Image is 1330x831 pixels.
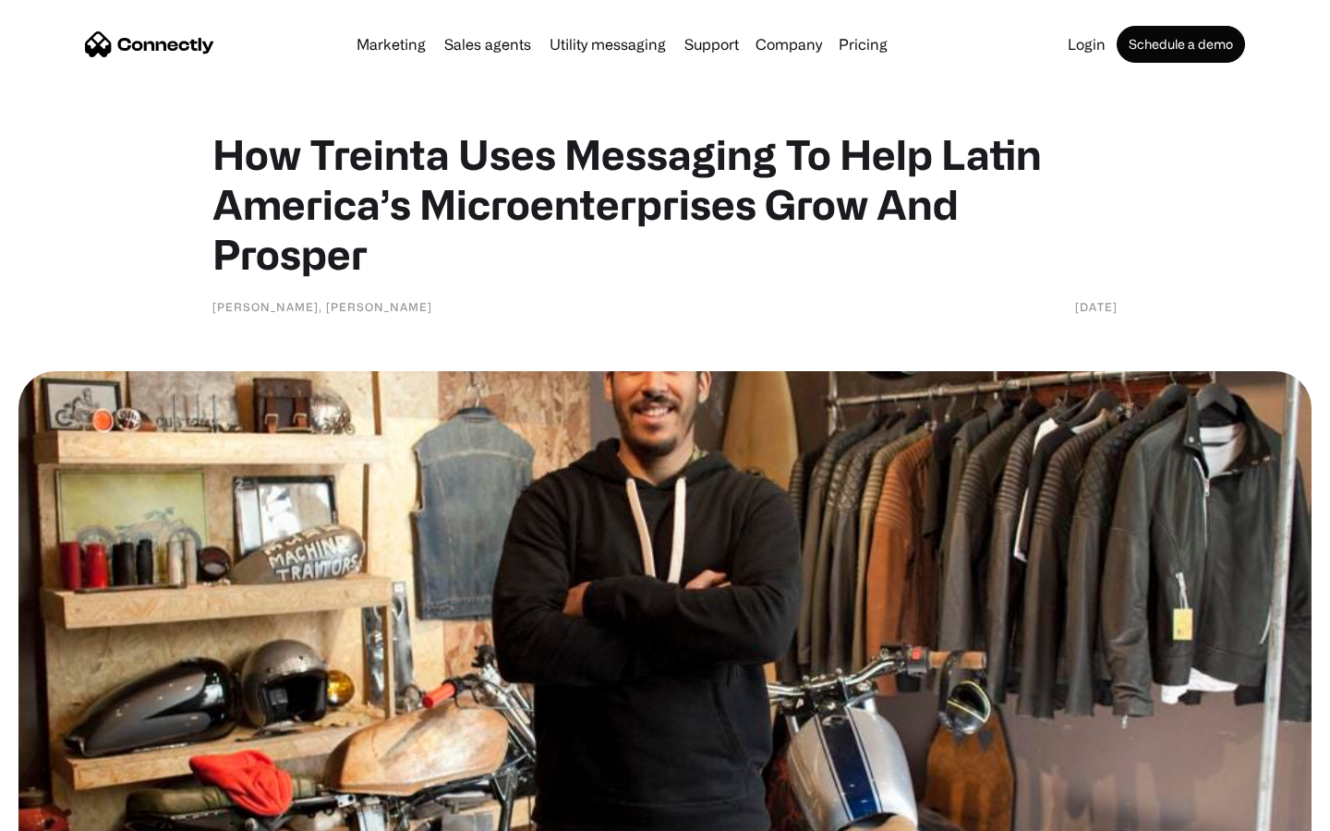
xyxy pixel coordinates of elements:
aside: Language selected: English [18,799,111,825]
ul: Language list [37,799,111,825]
a: Marketing [349,37,433,52]
a: Support [677,37,746,52]
div: Company [750,31,828,57]
div: Company [756,31,822,57]
a: Pricing [831,37,895,52]
a: Login [1060,37,1113,52]
h1: How Treinta Uses Messaging To Help Latin America’s Microenterprises Grow And Prosper [212,129,1118,279]
a: Schedule a demo [1117,26,1245,63]
a: Sales agents [437,37,538,52]
a: Utility messaging [542,37,673,52]
div: [PERSON_NAME], [PERSON_NAME] [212,297,432,316]
a: home [85,30,214,58]
div: [DATE] [1075,297,1118,316]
